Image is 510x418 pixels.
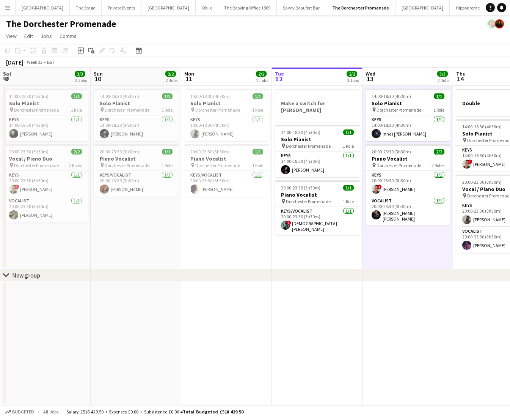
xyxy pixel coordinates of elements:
span: 1/1 [253,93,263,99]
span: 1/1 [162,93,173,99]
span: Dorchester Promenade [105,107,149,113]
span: 12 [274,74,284,83]
app-card-role: Keys1/120:00-23:30 (3h30m)![PERSON_NAME] [366,171,450,197]
span: 1/1 [343,185,354,191]
app-job-card: 14:00-18:30 (4h30m)1/1Solo Pianist Dorchester Promenade1 RoleKeys1/114:00-18:30 (4h30m)[PERSON_NAME] [3,89,88,141]
span: Thu [456,70,466,77]
h3: Solo Pianist [184,100,269,107]
app-card-role: Keys1/114:00-18:30 (4h30m)Innes [PERSON_NAME] [366,115,450,141]
a: Comms [56,31,80,41]
span: 2/2 [434,149,444,155]
div: 14:00-18:30 (4h30m)1/1Solo Pianist Dorchester Promenade1 RoleKeys1/114:00-18:30 (4h30m)[PERSON_NAME] [94,89,179,141]
span: 2/2 [256,71,267,77]
span: 20:00-23:30 (3h30m) [100,149,139,155]
app-card-role: Vocalist1/120:00-23:30 (3h30m)[PERSON_NAME] [PERSON_NAME] [366,197,450,225]
a: Jobs [38,31,55,41]
span: 1/1 [162,149,173,155]
button: [GEOGRAPHIC_DATA] [16,0,70,15]
span: 1 Role [162,107,173,113]
h3: Solo Pianist [3,100,88,107]
span: 14:00-18:30 (4h30m) [190,93,230,99]
span: 3/3 [75,71,85,77]
span: Jobs [41,33,52,39]
span: 2 Roles [432,162,444,168]
app-card-role: Keys/Vocalist1/120:00-23:30 (3h30m)[PERSON_NAME] [184,171,269,197]
app-card-role: Keys1/114:00-18:30 (4h30m)[PERSON_NAME] [94,115,179,141]
span: Total Budgeted £518 429.50 [183,409,243,415]
span: 14:00-18:30 (4h30m) [9,93,49,99]
span: View [6,33,17,39]
div: New group [12,271,40,279]
h3: Piano Vocalist [275,191,360,198]
div: BST [47,59,55,65]
span: 13 [364,74,375,83]
span: Week 33 [25,59,44,65]
button: [GEOGRAPHIC_DATA] [395,0,450,15]
app-job-card: 14:00-18:30 (4h30m)1/1Solo Pianist Dorchester Promenade1 RoleKeys1/114:00-18:30 (4h30m)[PERSON_NAME] [184,89,269,141]
app-job-card: 20:00-23:30 (3h30m)2/2Piano Vocalist Dorchester Promenade2 RolesKeys1/120:00-23:30 (3h30m)![PERSO... [366,144,450,225]
span: 1/1 [434,93,444,99]
span: 14 [455,74,466,83]
div: 3 Jobs [347,77,359,83]
h1: The Dorchester Promenade [6,18,116,30]
a: Edit [21,31,36,41]
span: 9 [2,74,11,83]
span: 14:00-18:30 (4h30m) [462,124,502,129]
div: 14:00-18:30 (4h30m)1/1Solo Pianist Dorchester Promenade1 RoleKeys1/114:00-18:30 (4h30m)[PERSON_NAME] [275,125,360,177]
span: Sat [3,70,11,77]
app-card-role: Keys/Vocalist1/120:00-23:30 (3h30m)![DEMOGRAPHIC_DATA][PERSON_NAME] [275,207,360,235]
app-card-role: Keys/Vocalist1/120:00-23:30 (3h30m)[PERSON_NAME] [94,171,179,197]
app-job-card: 20:00-23:30 (3h30m)1/1Piano Vocalist Dorchester Promenade1 RoleKeys/Vocalist1/120:00-23:30 (3h30m... [184,144,269,197]
span: 20:00-23:30 (3h30m) [9,149,49,155]
app-card-role: Keys1/120:00-23:30 (3h30m)![PERSON_NAME] [3,171,88,197]
span: 20:00-23:30 (3h30m) [462,179,502,185]
button: Oblix [196,0,218,15]
span: Budgeted [12,409,34,415]
span: Dorchester Promenade [195,162,240,168]
app-card-role: Keys1/114:00-18:30 (4h30m)[PERSON_NAME] [275,151,360,177]
span: 14:00-18:30 (4h30m) [372,93,411,99]
span: 1 Role [343,199,354,204]
span: 1 Role [433,107,444,113]
span: Dorchester Promenade [105,162,149,168]
span: 2 Roles [69,162,82,168]
span: All jobs [42,409,60,415]
span: 20:00-23:30 (3h30m) [190,149,230,155]
div: 14:00-18:30 (4h30m)1/1Solo Pianist Dorchester Promenade1 RoleKeys1/114:00-18:30 (4h30m)Innes [PER... [366,89,450,141]
button: Savoy Beaufort Bar [277,0,326,15]
span: ! [468,159,472,164]
app-job-card: 20:00-23:30 (3h30m)1/1Piano Vocalist Dorchester Promenade1 RoleKeys/Vocalist1/120:00-23:30 (3h30m... [275,180,360,235]
span: 1/1 [343,129,354,135]
span: 1/1 [253,149,263,155]
span: Mon [184,70,194,77]
app-user-avatar: Rosie Skuse [487,19,496,28]
button: The Booking Office 1869 [218,0,277,15]
span: 1 Role [252,107,263,113]
div: 2 Jobs [256,77,268,83]
span: Dorchester Promenade [14,162,59,168]
div: 2 Jobs [75,77,87,83]
app-card-role: Keys1/114:00-18:30 (4h30m)[PERSON_NAME] [3,115,88,141]
span: Comms [60,33,77,39]
div: [DATE] [6,58,24,66]
h3: Piano Vocalist [94,155,179,162]
button: Budgeted [4,408,35,416]
app-card-role: Vocalist1/120:00-23:30 (3h30m)[PERSON_NAME] [3,197,88,222]
div: Salary £518 429.50 + Expenses £0.00 + Subsistence £0.00 = [66,409,243,415]
app-job-card: Make a switch for [PERSON_NAME] [275,89,360,122]
span: Dorchester Promenade [195,107,240,113]
span: Dorchester Promenade [377,107,421,113]
span: ! [377,185,382,189]
span: 2/2 [71,149,82,155]
span: 1 Role [252,162,263,168]
span: 2/2 [165,71,176,77]
span: 3/3 [437,71,448,77]
app-job-card: 20:00-23:30 (3h30m)2/2Vocal / Piano Duo Dorchester Promenade2 RolesKeys1/120:00-23:30 (3h30m)![PE... [3,144,88,222]
span: 11 [183,74,194,83]
a: View [3,31,20,41]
